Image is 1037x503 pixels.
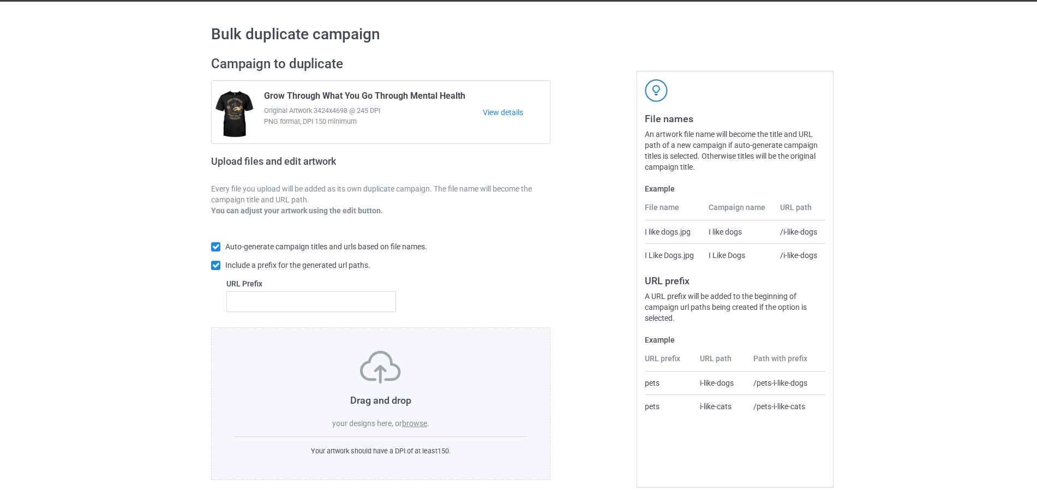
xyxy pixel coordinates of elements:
[645,183,825,194] label: Example
[211,155,415,176] h2: Upload files and edit artwork
[427,419,429,428] span: .
[703,243,775,267] td: I Like Dogs
[694,372,748,394] td: i-like-dogs
[645,353,694,372] th: URL prefix
[645,394,694,418] td: pets
[360,351,401,384] img: svg+xml;base64,PD94bWwgdmVyc2lvbj0iMS4wIiBlbmNvZGluZz0iVVRGLTgiPz4KPHN2ZyB3aWR0aD0iNzVweCIgaGVpZ2...
[225,261,370,270] span: Include a prefix for the generated url paths.
[332,419,402,428] span: your designs here, or
[774,202,825,220] th: URL path
[747,372,825,394] td: /pets-i-like-dogs
[211,206,383,215] b: You can adjust your artwork using the edit button.
[645,79,668,102] img: svg+xml;base64,PD94bWwgdmVyc2lvbj0iMS4wIiBlbmNvZGluZz0iVVRGLTgiPz4KPHN2ZyB3aWR0aD0iNDJweCIgaGVpZ2...
[694,353,748,372] th: URL path
[225,242,427,251] span: Auto-generate campaign titles and urls based on file names.
[774,220,825,243] td: /i-like-dogs
[402,419,427,428] label: browse
[645,291,825,324] div: A URL prefix will be added to the beginning of campaign url paths being created if the option is ...
[235,394,527,406] h3: Drag and drop
[645,112,825,125] h3: File names
[774,243,825,267] td: /i-like-dogs
[311,447,451,455] span: Your artwork should have a DPI of at least 150 .
[747,394,825,418] td: /pets-i-like-cats
[211,25,826,44] h1: Bulk duplicate campaign
[226,278,396,289] label: URL Prefix
[645,372,694,394] td: pets
[703,202,775,220] th: Campaign name
[747,353,825,372] th: Path with prefix
[264,116,483,127] span: PNG format, DPI 150 minimum
[264,105,483,116] span: Original Artwork 3424x4698 @ 245 DPI
[645,274,825,287] h3: URL prefix
[645,202,702,220] th: File name
[483,107,550,118] a: View details
[645,220,702,243] td: I like dogs.jpg
[264,91,465,105] span: Grow Through What You Go Through Mental Health
[211,183,550,205] p: Every file you upload will be added as its own duplicate campaign. The file name will become the ...
[211,56,550,73] h2: Campaign to duplicate
[645,334,825,345] label: Example
[645,243,702,267] td: I Like Dogs.jpg
[694,394,748,418] td: i-like-cats
[703,220,775,243] td: I like dogs
[645,129,825,172] div: An artwork file name will become the title and URL path of a new campaign if auto-generate campai...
